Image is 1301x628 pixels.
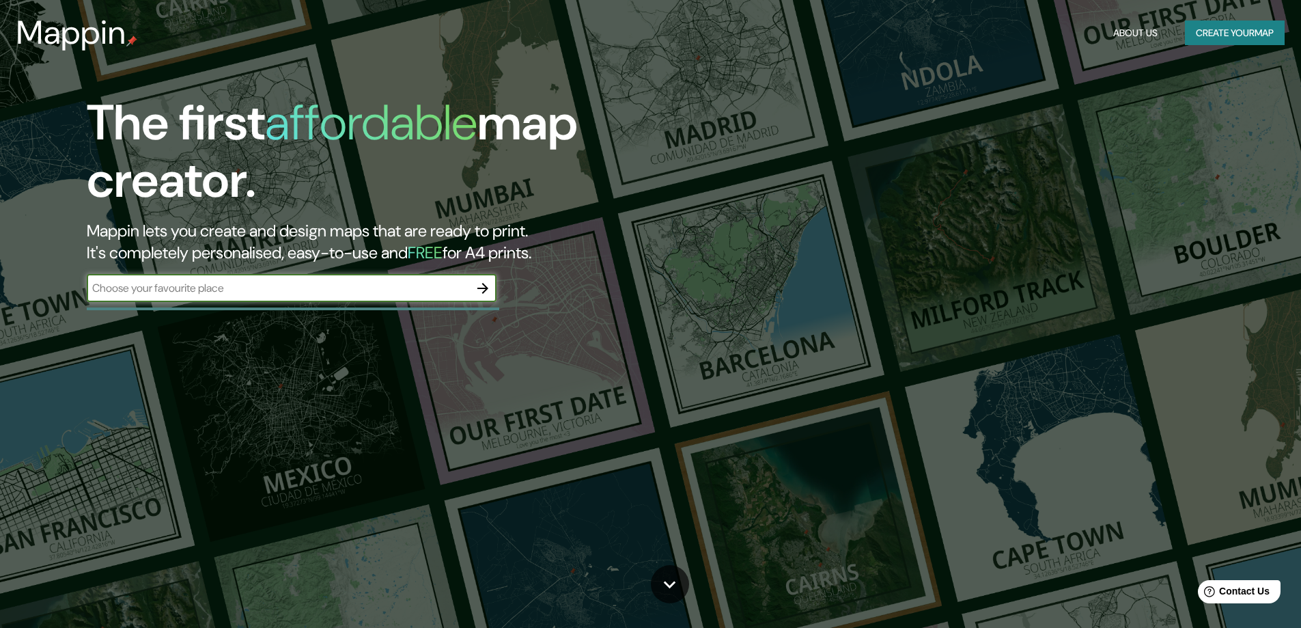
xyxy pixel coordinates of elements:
button: Create yourmap [1185,21,1285,46]
h5: FREE [408,242,443,263]
h1: The first map creator. [87,94,738,220]
input: Choose your favourite place [87,280,469,296]
h2: Mappin lets you create and design maps that are ready to print. It's completely personalised, eas... [87,220,738,264]
iframe: Help widget launcher [1179,575,1286,613]
img: mappin-pin [126,36,137,46]
h1: affordable [265,91,477,154]
h3: Mappin [16,14,126,52]
button: About Us [1108,21,1163,46]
